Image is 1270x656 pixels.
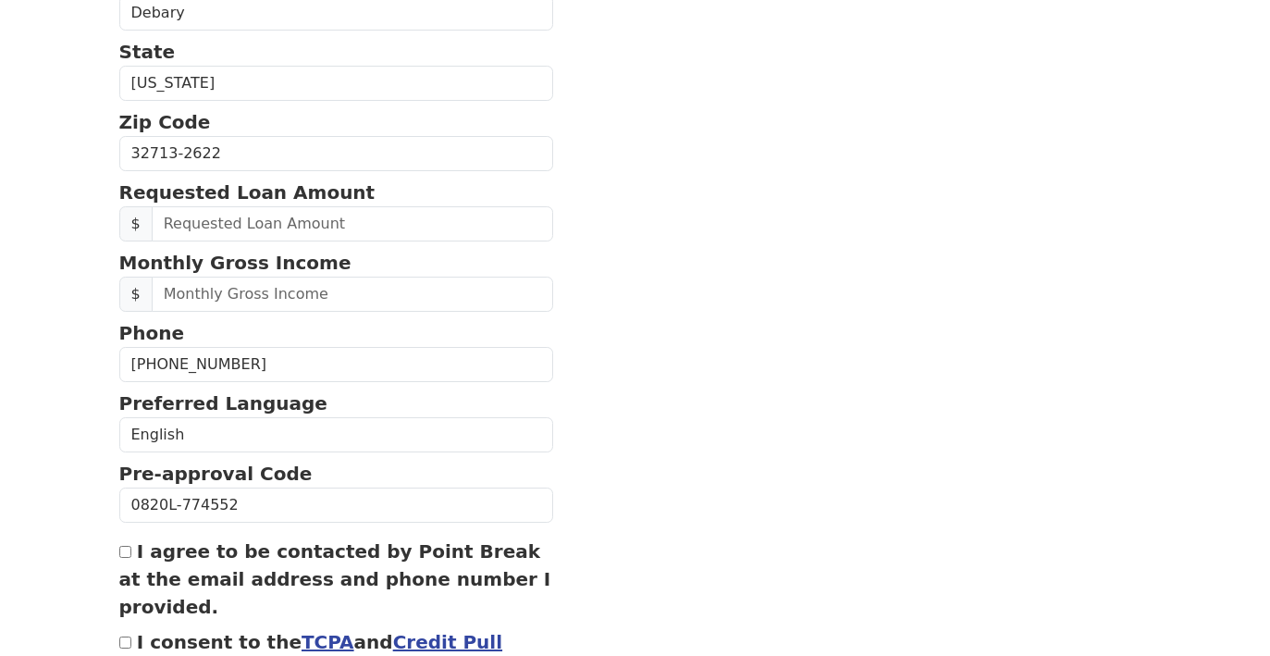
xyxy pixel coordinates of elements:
input: Zip Code [119,136,554,171]
input: Pre-approval Code [119,488,554,523]
input: Requested Loan Amount [152,206,554,241]
p: Monthly Gross Income [119,249,554,277]
strong: Zip Code [119,111,211,133]
input: Phone [119,347,554,382]
span: $ [119,277,153,312]
label: I agree to be contacted by Point Break at the email address and phone number I provided. [119,540,551,618]
strong: Preferred Language [119,392,327,415]
a: TCPA [302,631,354,653]
strong: Pre-approval Code [119,463,313,485]
strong: State [119,41,176,63]
strong: Phone [119,322,184,344]
span: $ [119,206,153,241]
input: Monthly Gross Income [152,277,554,312]
strong: Requested Loan Amount [119,181,376,204]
